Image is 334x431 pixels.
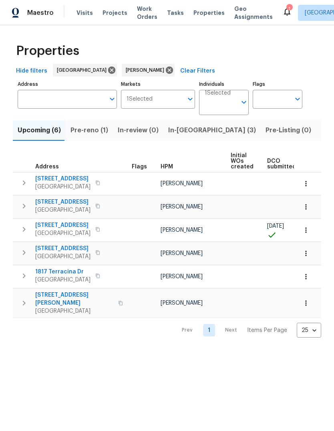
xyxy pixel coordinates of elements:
span: Maestro [27,9,54,17]
label: Address [18,82,117,87]
span: DCO submitted [267,158,296,170]
span: Pre-Listing (0) [266,125,311,136]
span: [PERSON_NAME] [161,300,203,306]
span: Upcoming (6) [18,125,61,136]
span: [PERSON_NAME] [161,274,203,279]
div: 25 [297,320,321,341]
button: Open [185,93,196,105]
button: Open [107,93,118,105]
span: [GEOGRAPHIC_DATA] [35,206,91,214]
span: Work Orders [137,5,157,21]
p: Items Per Page [247,326,287,334]
span: [STREET_ADDRESS][PERSON_NAME] [35,291,113,307]
span: [STREET_ADDRESS] [35,175,91,183]
span: Properties [16,47,79,55]
span: [GEOGRAPHIC_DATA] [35,307,113,315]
span: Initial WOs created [231,153,254,170]
span: Clear Filters [180,66,215,76]
span: [GEOGRAPHIC_DATA] [57,66,110,74]
label: Flags [253,82,302,87]
span: [GEOGRAPHIC_DATA] [35,253,91,261]
span: Address [35,164,59,170]
span: [GEOGRAPHIC_DATA] [35,276,91,284]
span: Visits [76,9,93,17]
span: Hide filters [16,66,47,76]
span: 1 Selected [205,90,231,97]
label: Individuals [199,82,249,87]
button: Open [238,97,249,108]
a: Goto page 1 [203,324,215,336]
span: [PERSON_NAME] [161,204,203,210]
span: 1 Selected [127,96,153,103]
span: Tasks [167,10,184,16]
span: Properties [193,9,225,17]
span: [PERSON_NAME] [161,251,203,256]
span: Projects [103,9,127,17]
span: [STREET_ADDRESS] [35,221,91,229]
div: 1 [286,5,292,13]
span: [PERSON_NAME] [126,66,167,74]
div: [GEOGRAPHIC_DATA] [53,64,117,77]
span: HPM [161,164,173,170]
span: [DATE] [267,223,284,229]
span: [STREET_ADDRESS] [35,198,91,206]
span: [PERSON_NAME] [161,181,203,186]
span: Geo Assignments [234,5,273,21]
span: [STREET_ADDRESS] [35,245,91,253]
span: [GEOGRAPHIC_DATA] [35,183,91,191]
button: Hide filters [13,64,50,79]
label: Markets [121,82,195,87]
span: 1817 Terracina Dr [35,268,91,276]
button: Clear Filters [177,64,218,79]
span: Pre-reno (1) [70,125,108,136]
span: [GEOGRAPHIC_DATA] [35,229,91,237]
nav: Pagination Navigation [174,323,321,338]
span: [PERSON_NAME] [161,227,203,233]
span: In-review (0) [118,125,159,136]
button: Open [292,93,303,105]
span: In-[GEOGRAPHIC_DATA] (3) [168,125,256,136]
span: Flags [132,164,147,170]
div: [PERSON_NAME] [122,64,175,77]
